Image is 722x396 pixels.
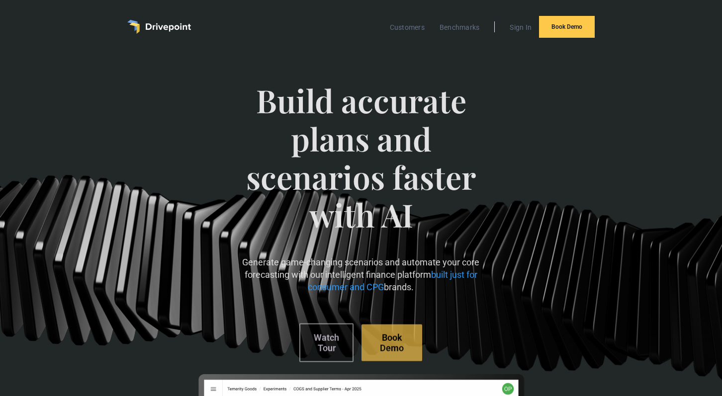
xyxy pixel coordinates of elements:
span: Build accurate plans and scenarios faster with AI [238,81,484,254]
a: Customers [385,21,430,34]
a: Watch Tour [300,323,354,362]
p: Generate game-changing scenarios and automate your core forecasting with our intelligent finance ... [238,256,484,294]
a: Book Demo [539,16,595,38]
a: home [127,20,191,34]
a: Book Demo [361,324,422,361]
a: Sign In [505,21,537,34]
a: Benchmarks [435,21,485,34]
